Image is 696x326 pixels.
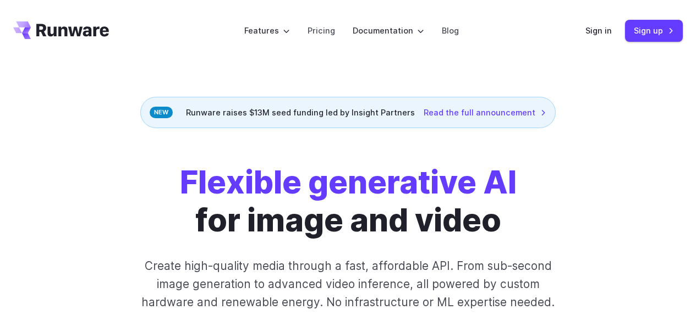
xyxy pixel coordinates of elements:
[134,257,562,312] p: Create high-quality media through a fast, affordable API. From sub-second image generation to adv...
[585,24,612,37] a: Sign in
[180,163,517,201] strong: Flexible generative AI
[625,20,683,41] a: Sign up
[13,21,109,39] a: Go to /
[244,24,290,37] label: Features
[353,24,424,37] label: Documentation
[308,24,335,37] a: Pricing
[442,24,459,37] a: Blog
[180,163,517,239] h1: for image and video
[424,106,546,119] a: Read the full announcement
[140,97,556,128] div: Runware raises $13M seed funding led by Insight Partners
